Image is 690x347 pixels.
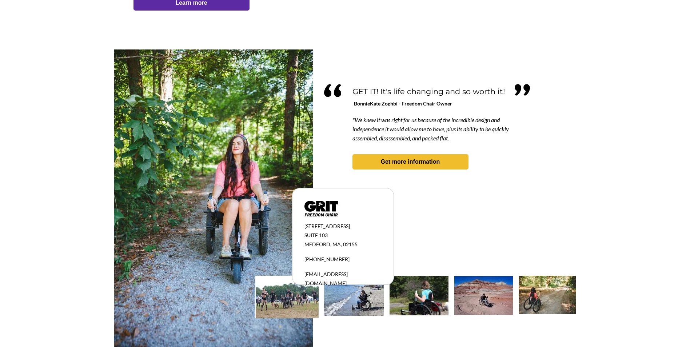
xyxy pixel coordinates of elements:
[352,87,505,96] span: GET IT! It's life changing and so worth it!
[304,241,358,247] span: MEDFORD, MA, 02155
[352,116,509,141] span: "We knew it was right for us because of the incredible design and independence it would allow me ...
[352,154,468,169] a: Get more information
[304,223,350,229] span: [STREET_ADDRESS]
[304,232,328,238] span: SUITE 103
[304,271,348,286] span: [EMAIL_ADDRESS][DOMAIN_NAME]
[26,176,88,190] input: Get more information
[354,100,452,107] span: BonnieKate Zoghbi - Freedom Chair Owner
[381,159,440,165] strong: Get more information
[304,256,350,262] span: [PHONE_NUMBER]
